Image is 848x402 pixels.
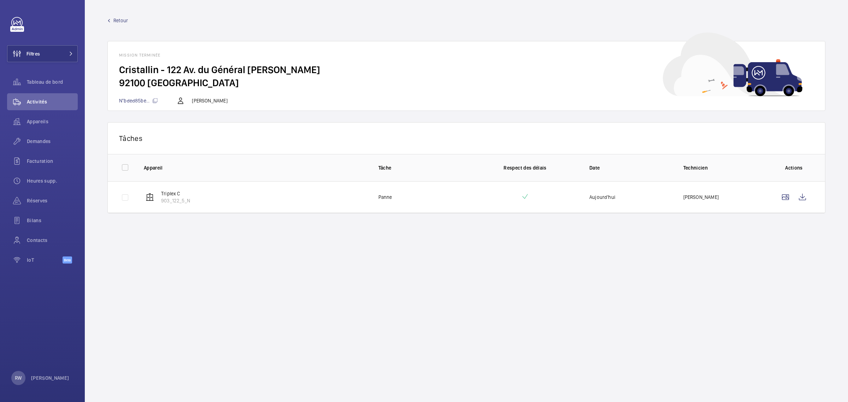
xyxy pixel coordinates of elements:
[378,164,461,171] p: Tâche
[378,194,392,201] p: Panne
[192,97,227,104] p: [PERSON_NAME]
[161,190,190,197] p: Triplex C
[27,98,78,105] span: Activités
[144,164,367,171] p: Appareil
[777,164,811,171] p: Actions
[15,374,22,382] p: RW
[27,217,78,224] span: Bilans
[27,177,78,184] span: Heures supp.
[27,78,78,85] span: Tableau de bord
[63,256,72,264] span: Beta
[683,164,766,171] p: Technicien
[27,256,63,264] span: IoT
[119,98,158,104] span: N°bded85be...
[31,374,69,382] p: [PERSON_NAME]
[7,45,78,62] button: Filtres
[27,237,78,244] span: Contacts
[589,164,672,171] p: Date
[27,197,78,204] span: Réserves
[472,164,578,171] p: Respect des délais
[119,134,814,143] p: Tâches
[663,32,802,96] img: car delivery
[161,197,190,204] p: 903_122_5_N
[27,158,78,165] span: Facturation
[119,53,814,58] h1: Mission terminée
[113,17,128,24] span: Retour
[27,138,78,145] span: Demandes
[26,50,40,57] span: Filtres
[119,76,814,89] h2: 92100 [GEOGRAPHIC_DATA]
[119,63,814,76] h2: Cristallin - 122 Av. du Général [PERSON_NAME]
[27,118,78,125] span: Appareils
[146,193,154,201] img: elevator.svg
[589,194,616,201] p: Aujourd'hui
[683,194,719,201] p: [PERSON_NAME]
